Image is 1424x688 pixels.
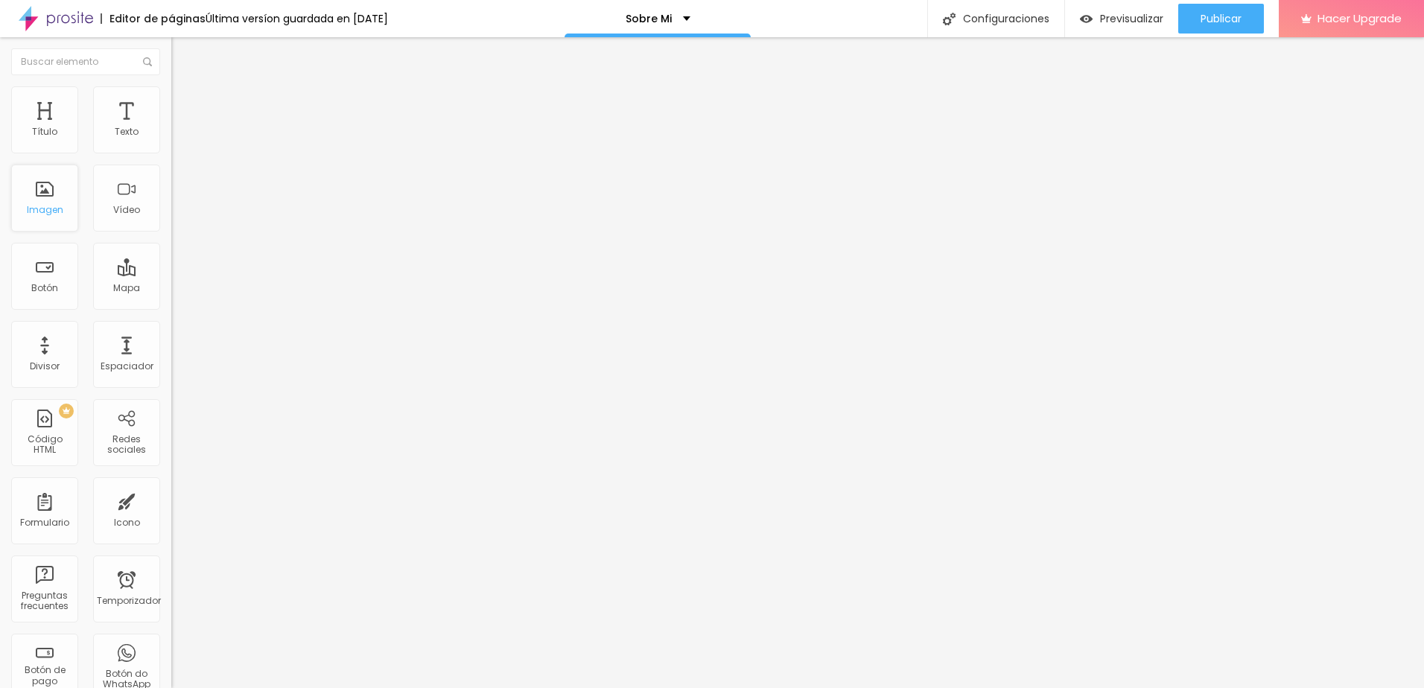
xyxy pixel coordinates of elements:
[1317,12,1402,25] span: Hacer Upgrade
[32,127,57,137] div: Título
[27,205,63,215] div: Imagen
[943,13,956,25] img: Icono
[113,205,140,215] div: Vídeo
[11,48,160,75] input: Buscar elemento
[30,361,60,372] div: Divisor
[206,13,388,24] div: Última versíon guardada en [DATE]
[15,434,74,456] div: Código HTML
[1080,13,1093,25] img: view-1.svg
[113,283,140,293] div: Mapa
[115,127,139,137] div: Texto
[1178,4,1264,34] button: Publicar
[97,596,156,606] div: Temporizador
[101,361,153,372] div: Espaciador
[1065,4,1178,34] button: Previsualizar
[15,590,74,612] div: Preguntas frecuentes
[97,434,156,456] div: Redes sociales
[114,517,140,528] div: Icono
[1100,13,1163,25] span: Previsualizar
[31,283,58,293] div: Botón
[15,665,74,687] div: Botón de pago
[143,57,152,66] img: Icono
[963,13,1049,24] font: Configuraciones
[171,37,1424,688] iframe: Editor
[101,13,206,24] div: Editor de páginas
[20,517,69,528] div: Formulario
[626,13,672,24] p: Sobre Mi
[1201,13,1242,25] span: Publicar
